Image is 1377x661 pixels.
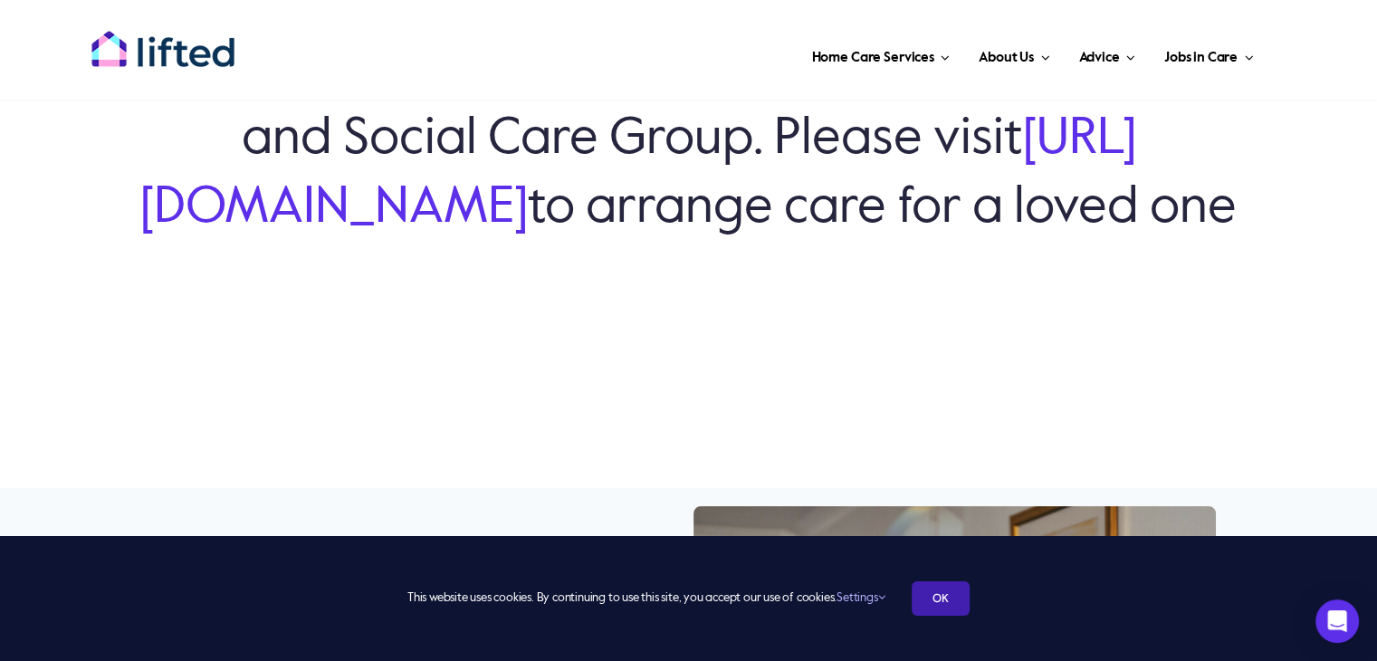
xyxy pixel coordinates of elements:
span: Home Care Services [812,43,934,72]
a: About Us [973,27,1055,81]
div: Open Intercom Messenger [1315,599,1359,643]
a: Home Care Services [807,27,956,81]
a: Settings [837,592,885,604]
a: lifted-logo [91,30,235,48]
h6: Lifted Care has been acquired by Grosvenor Health and Social Care Group. Please visit to arrange ... [91,38,1286,242]
a: [URL][DOMAIN_NAME] [140,114,1136,233]
span: Jobs in Care [1164,43,1238,72]
a: OK [912,581,970,616]
nav: Main Menu [294,27,1259,81]
span: This website uses cookies. By continuing to use this site, you accept our use of cookies. [407,584,885,613]
span: Advice [1078,43,1119,72]
a: Jobs in Care [1159,27,1259,81]
span: About Us [979,43,1034,72]
a: Advice [1073,27,1140,81]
